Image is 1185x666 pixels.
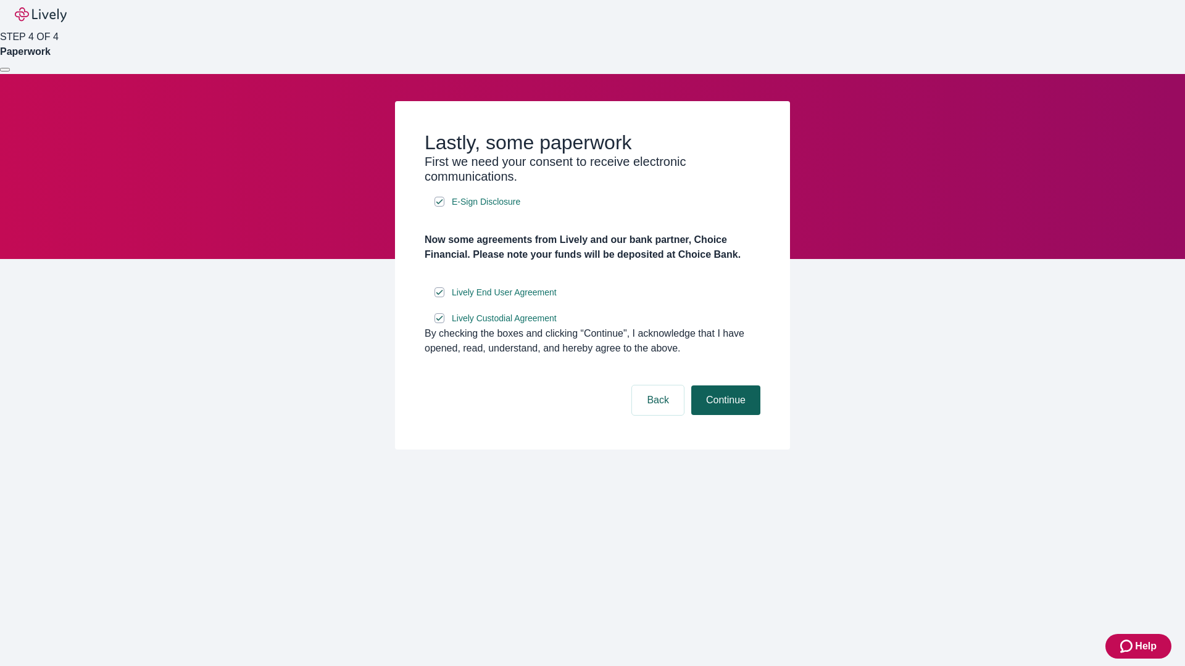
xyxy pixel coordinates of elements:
h2: Lastly, some paperwork [425,131,760,154]
div: By checking the boxes and clicking “Continue", I acknowledge that I have opened, read, understand... [425,326,760,356]
span: Lively End User Agreement [452,286,557,299]
a: e-sign disclosure document [449,311,559,326]
h4: Now some agreements from Lively and our bank partner, Choice Financial. Please note your funds wi... [425,232,760,262]
span: E-Sign Disclosure [452,195,520,208]
svg: Zendesk support icon [1120,639,1135,654]
button: Continue [691,385,760,415]
button: Zendesk support iconHelp [1105,634,1171,659]
h3: First we need your consent to receive electronic communications. [425,154,760,184]
span: Lively Custodial Agreement [452,312,557,325]
img: Lively [15,7,67,22]
span: Help [1135,639,1157,654]
a: e-sign disclosure document [449,285,559,300]
button: Back [632,385,684,415]
a: e-sign disclosure document [449,194,523,210]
